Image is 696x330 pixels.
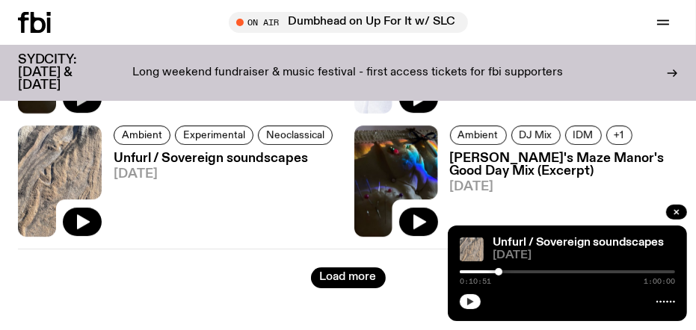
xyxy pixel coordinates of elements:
[114,168,337,181] span: [DATE]
[615,129,624,140] span: +1
[183,129,245,140] span: Experimental
[266,129,324,140] span: Neoclassical
[354,125,438,237] img: A piece of fabric is pierced by sewing pins with different coloured heads, a rainbow light is cas...
[458,129,499,140] span: Ambient
[18,54,114,92] h3: SYDCITY: [DATE] & [DATE]
[114,152,337,165] h3: Unfurl / Sovereign soundscapes
[511,125,561,145] a: DJ Mix
[573,129,594,140] span: IDM
[460,278,491,285] span: 0:10:51
[520,129,552,140] span: DJ Mix
[450,181,679,193] span: [DATE]
[175,125,253,145] a: Experimental
[122,129,162,140] span: Ambient
[606,125,632,145] button: +1
[229,12,468,33] button: On AirDumbhead on Up For It w/ SLC
[644,278,675,285] span: 1:00:00
[102,152,337,237] a: Unfurl / Sovereign soundscapes[DATE]
[258,125,333,145] a: Neoclassical
[450,152,679,178] h3: [PERSON_NAME]'s Maze Manor's Good Day Mix (Excerpt)
[450,125,507,145] a: Ambient
[438,152,679,237] a: [PERSON_NAME]'s Maze Manor's Good Day Mix (Excerpt)[DATE]
[565,125,602,145] a: IDM
[133,66,564,80] p: Long weekend fundraiser & music festival - first access tickets for fbi supporters
[114,125,170,145] a: Ambient
[493,237,664,249] a: Unfurl / Sovereign soundscapes
[311,267,386,288] button: Load more
[460,237,484,261] img: a close up of rocks at la perouse in so called sydney
[493,250,675,261] span: [DATE]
